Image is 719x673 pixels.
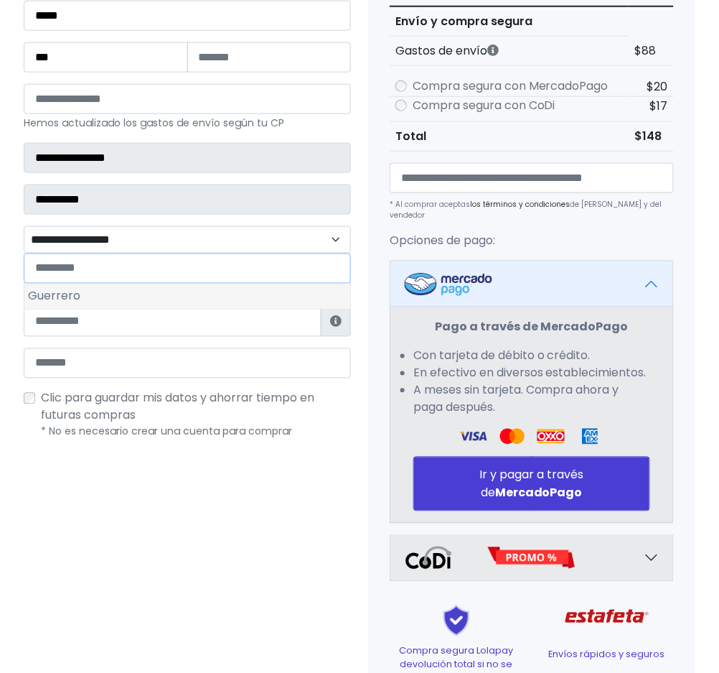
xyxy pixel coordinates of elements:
p: Opciones de pago: [390,232,674,249]
label: Compra segura con MercadoPago [413,78,608,95]
li: En efectivo en diversos establecimientos. [413,365,650,382]
td: $148 [629,121,674,151]
th: Total [390,121,629,151]
strong: MercadoPago [495,485,583,501]
button: Ir y pagar a través deMercadoPago [413,457,650,511]
img: Codi Logo [405,547,453,570]
img: Mercadopago Logo [405,273,492,296]
strong: Pago a través de MercadoPago [436,319,629,335]
p: Envíos rápidos y seguros [540,648,674,662]
th: Gastos de envío [390,36,629,65]
i: Estafeta lo usará para ponerse en contacto en caso de tener algún problema con el envío [330,316,342,328]
img: Shield [416,605,497,637]
li: Guerrero [24,284,350,309]
td: $88 [629,36,674,65]
span: Clic para guardar mis datos y ahorrar tiempo en futuras compras [41,390,314,424]
li: Con tarjeta de débito o crédito. [413,348,650,365]
img: Oxxo Logo [537,428,565,445]
li: A meses sin tarjeta. Compra ahora y paga después. [413,382,650,417]
i: Los gastos de envío dependen de códigos postales. ¡Te puedes llevar más productos en un solo envío ! [487,45,499,56]
img: Amex Logo [576,428,603,445]
img: Estafeta Logo [554,593,661,641]
a: los términos y condiciones [470,199,570,210]
img: Promo [487,547,575,570]
span: $20 [647,78,668,95]
label: Compra segura con CoDi [413,97,555,114]
th: Envío y compra segura [390,6,629,37]
span: $17 [650,98,668,114]
small: Hemos actualizado los gastos de envío según tu CP [24,116,284,130]
p: * Al comprar aceptas de [PERSON_NAME] y del vendedor [390,199,674,221]
img: Visa Logo [499,428,526,445]
p: * No es necesario crear una cuenta para comprar [41,424,351,440]
img: Visa Logo [459,428,487,445]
